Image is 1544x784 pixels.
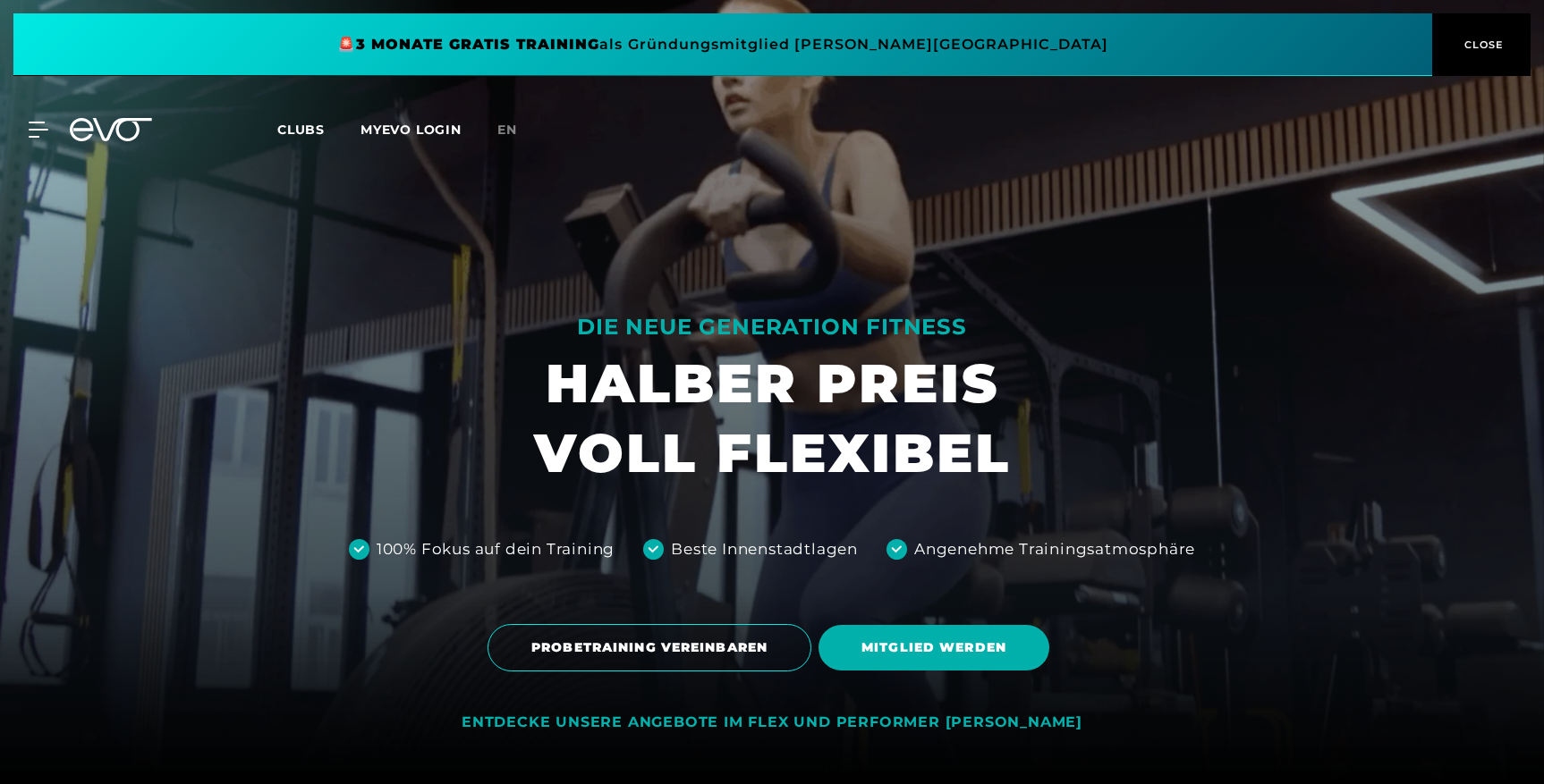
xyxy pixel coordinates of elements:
[531,638,768,657] span: PROBETRAINING VEREINBAREN
[361,122,462,138] a: MYEVO LOGIN
[861,638,1006,657] span: MITGLIED WERDEN
[1460,37,1504,53] span: CLOSE
[1432,13,1531,76] button: CLOSE
[914,538,1195,561] div: Angenehme Trainingsatmosphäre
[671,538,858,561] div: Beste Innenstadtlagen
[819,611,1056,684] a: MITGLIED WERDEN
[277,122,325,138] span: Clubs
[277,121,361,138] a: Clubs
[534,313,1011,341] div: DIE NEUE GENERATION FITNESS
[462,713,1082,732] div: ENTDECKE UNSERE ANGEBOTE IM FLEX UND PERFORMER [PERSON_NAME]
[497,122,517,138] span: en
[497,120,539,140] a: en
[534,349,1011,488] h1: HALBER PREIS VOLL FLEXIBEL
[377,538,615,561] div: 100% Fokus auf dein Training
[488,611,819,685] a: PROBETRAINING VEREINBAREN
